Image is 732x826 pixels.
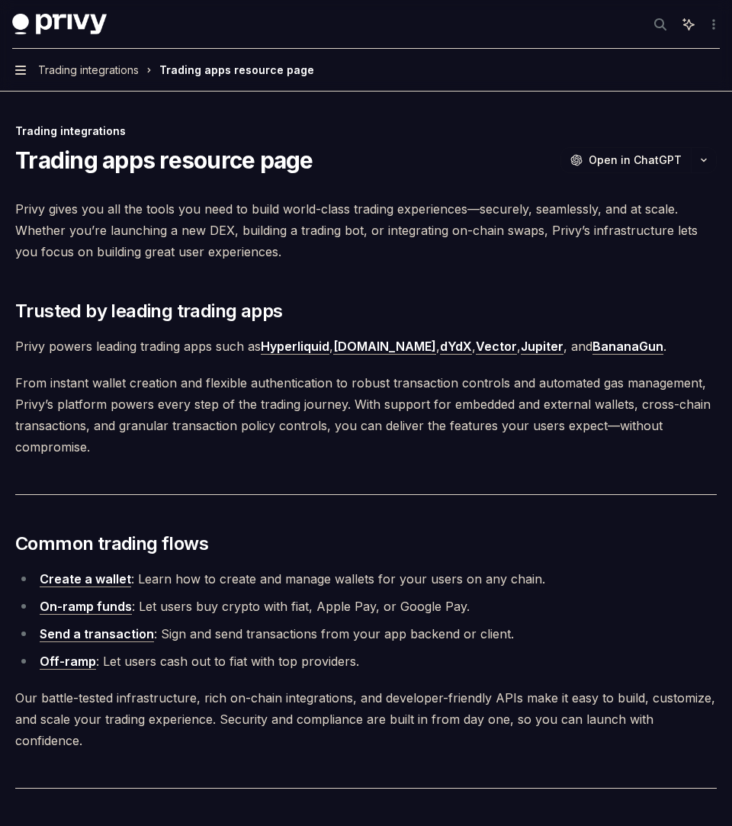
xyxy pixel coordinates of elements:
[15,687,717,751] span: Our battle-tested infrastructure, rich on-chain integrations, and developer-friendly APIs make it...
[333,339,436,355] a: [DOMAIN_NAME]
[15,596,717,617] li: : Let users buy crypto with fiat, Apple Pay, or Google Pay.
[15,532,208,556] span: Common trading flows
[15,124,717,139] div: Trading integrations
[40,626,154,642] a: Send a transaction
[15,651,717,672] li: : Let users cash out to fiat with top providers.
[15,146,313,174] h1: Trading apps resource page
[38,61,139,79] span: Trading integrations
[476,339,517,355] a: Vector
[560,147,691,173] button: Open in ChatGPT
[40,599,132,615] a: On-ramp funds
[705,14,720,35] button: More actions
[589,153,682,168] span: Open in ChatGPT
[15,299,282,323] span: Trusted by leading trading apps
[261,339,329,355] a: Hyperliquid
[592,339,663,355] a: BananaGun
[12,14,107,35] img: dark logo
[40,571,131,587] a: Create a wallet
[159,61,314,79] div: Trading apps resource page
[15,336,717,357] span: Privy powers leading trading apps such as , , , , , and .
[15,372,717,458] span: From instant wallet creation and flexible authentication to robust transaction controls and autom...
[521,339,563,355] a: Jupiter
[15,623,717,644] li: : Sign and send transactions from your app backend or client.
[15,568,717,590] li: : Learn how to create and manage wallets for your users on any chain.
[15,198,717,262] span: Privy gives you all the tools you need to build world-class trading experiences—securely, seamles...
[40,654,96,670] a: Off-ramp
[440,339,472,355] a: dYdX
